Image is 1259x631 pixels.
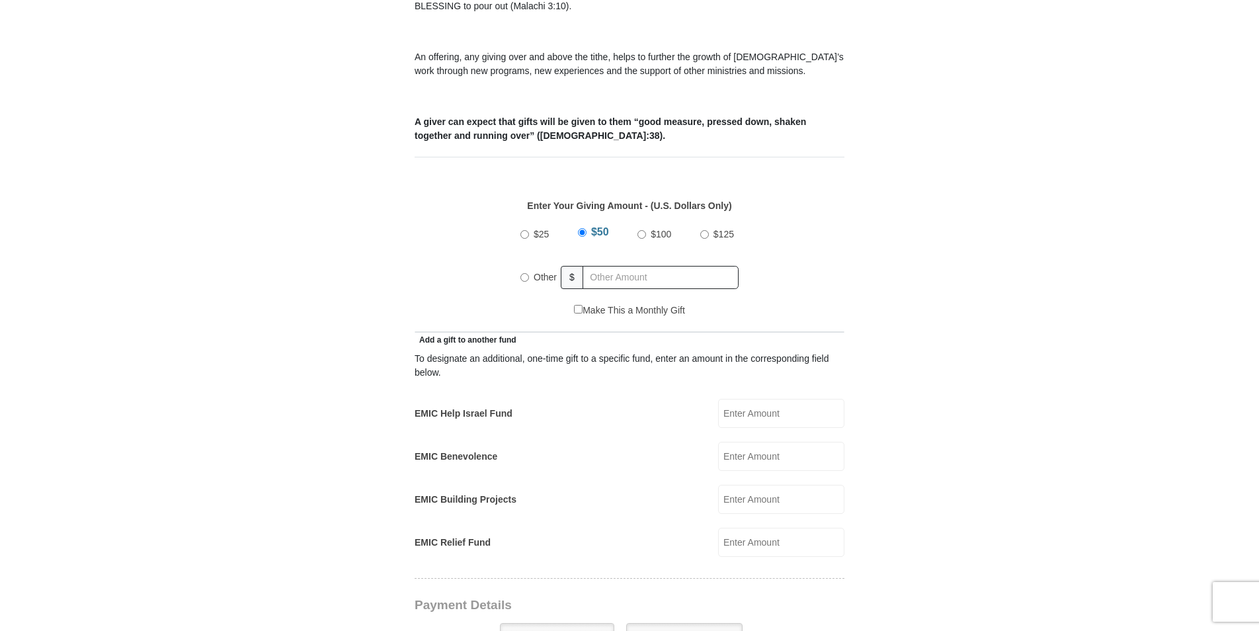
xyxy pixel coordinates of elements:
label: EMIC Benevolence [415,450,497,464]
span: $50 [591,226,609,237]
input: Enter Amount [718,485,844,514]
span: $100 [651,229,671,239]
label: EMIC Help Israel Fund [415,407,512,421]
div: To designate an additional, one-time gift to a specific fund, enter an amount in the correspondin... [415,352,844,380]
span: Add a gift to another fund [415,335,516,345]
b: A giver can expect that gifts will be given to them “good measure, pressed down, shaken together ... [415,116,806,141]
input: Enter Amount [718,442,844,471]
label: EMIC Relief Fund [415,536,491,550]
strong: Enter Your Giving Amount - (U.S. Dollars Only) [527,200,731,211]
span: Other [534,272,557,282]
label: EMIC Building Projects [415,493,516,507]
input: Make This a Monthly Gift [574,305,583,314]
input: Other Amount [583,266,739,289]
span: $125 [713,229,734,239]
input: Enter Amount [718,399,844,428]
label: Make This a Monthly Gift [574,304,685,317]
h3: Payment Details [415,598,752,613]
span: $ [561,266,583,289]
input: Enter Amount [718,528,844,557]
span: $25 [534,229,549,239]
p: An offering, any giving over and above the tithe, helps to further the growth of [DEMOGRAPHIC_DAT... [415,50,844,78]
